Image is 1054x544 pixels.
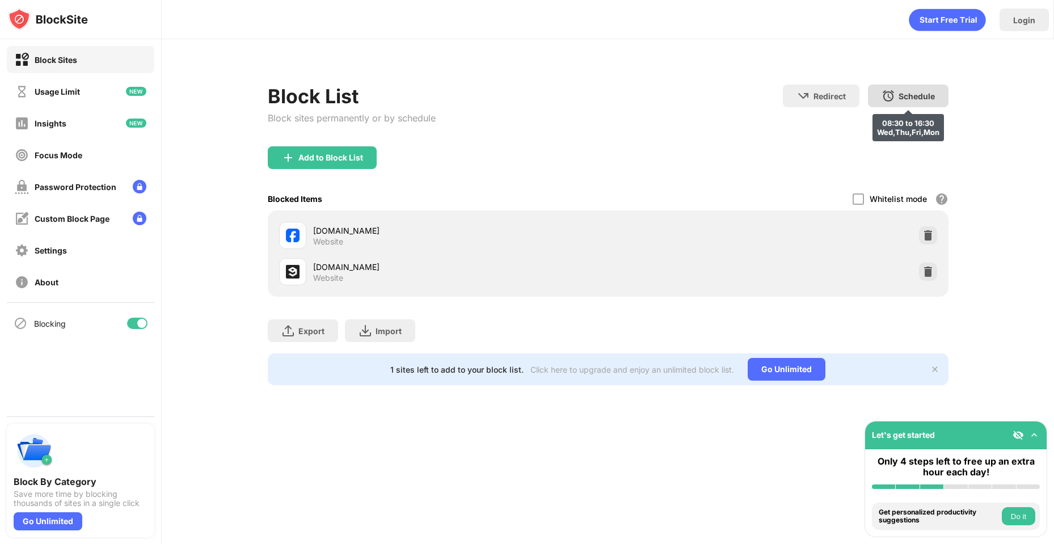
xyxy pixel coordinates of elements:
button: Do it [1002,507,1035,525]
div: Website [313,237,343,247]
div: [DOMAIN_NAME] [313,225,608,237]
div: Usage Limit [35,87,80,96]
div: Add to Block List [298,153,363,162]
div: Custom Block Page [35,214,109,223]
div: Block sites permanently or by schedule [268,112,436,124]
img: lock-menu.svg [133,212,146,225]
div: Go Unlimited [748,358,825,381]
div: Blocking [34,319,66,328]
div: Block Sites [35,55,77,65]
div: Login [1013,15,1035,25]
img: eye-not-visible.svg [1013,429,1024,441]
img: new-icon.svg [126,119,146,128]
img: block-on.svg [15,53,29,67]
img: new-icon.svg [126,87,146,96]
div: Get personalized productivity suggestions [879,508,999,525]
div: 08:30 to 16:30 [877,119,939,128]
img: lock-menu.svg [133,180,146,193]
div: Import [376,326,402,336]
div: Go Unlimited [14,512,82,530]
img: insights-off.svg [15,116,29,130]
div: Whitelist mode [870,194,927,204]
div: Block List [268,85,436,108]
img: x-button.svg [930,365,939,374]
div: Block By Category [14,476,147,487]
div: Focus Mode [35,150,82,160]
div: Schedule [899,91,935,101]
div: Website [313,273,343,283]
div: Password Protection [35,182,116,192]
div: Let's get started [872,430,935,440]
div: Insights [35,119,66,128]
div: About [35,277,58,287]
div: Blocked Items [268,194,322,204]
img: password-protection-off.svg [15,180,29,194]
div: Only 4 steps left to free up an extra hour each day! [872,456,1040,478]
div: Save more time by blocking thousands of sites in a single click [14,490,147,508]
img: time-usage-off.svg [15,85,29,99]
div: Settings [35,246,67,255]
div: [DOMAIN_NAME] [313,261,608,273]
img: logo-blocksite.svg [8,8,88,31]
div: Wed,Thu,Fri,Mon [877,128,939,137]
img: about-off.svg [15,275,29,289]
div: Export [298,326,324,336]
img: omni-setup-toggle.svg [1028,429,1040,441]
img: favicons [286,265,300,279]
img: settings-off.svg [15,243,29,258]
img: push-categories.svg [14,431,54,471]
img: focus-off.svg [15,148,29,162]
div: Redirect [813,91,846,101]
div: Click here to upgrade and enjoy an unlimited block list. [530,365,734,374]
img: customize-block-page-off.svg [15,212,29,226]
img: favicons [286,229,300,242]
img: blocking-icon.svg [14,317,27,330]
div: 1 sites left to add to your block list. [390,365,524,374]
div: animation [909,9,986,31]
